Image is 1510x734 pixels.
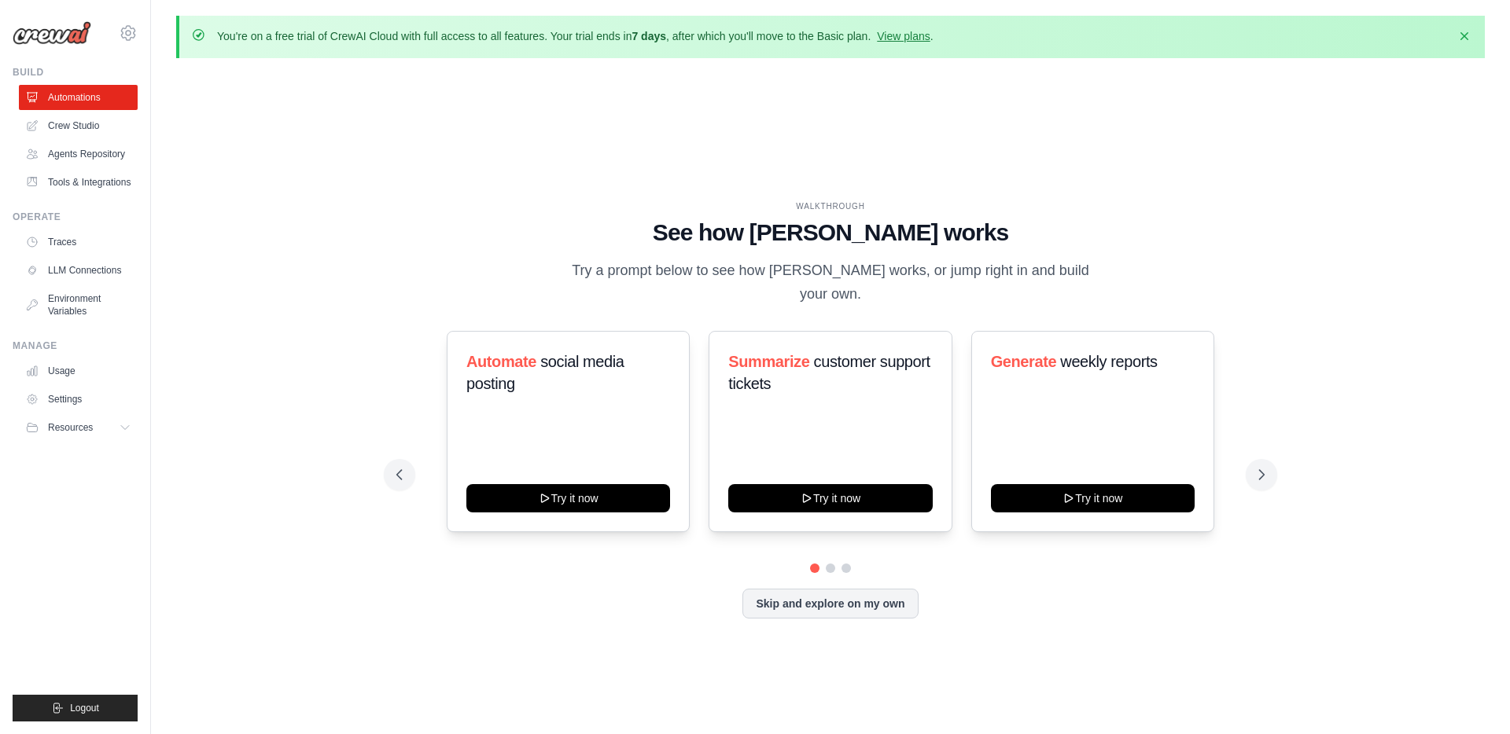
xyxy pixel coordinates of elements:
[13,66,138,79] div: Build
[566,259,1095,306] p: Try a prompt below to see how [PERSON_NAME] works, or jump right in and build your own.
[13,339,138,352] div: Manage
[632,30,666,42] strong: 7 days
[19,170,138,195] a: Tools & Integrations
[70,702,99,714] span: Logout
[396,200,1265,212] div: WALKTHROUGH
[466,353,536,370] span: Automate
[1060,353,1157,370] span: weekly reports
[19,229,138,255] a: Traces
[991,353,1057,370] span: Generate
[466,353,624,392] span: social media posting
[19,141,138,167] a: Agents Repository
[466,484,670,512] button: Try it now
[877,30,930,42] a: View plans
[728,353,930,392] span: customer support tickets
[396,218,1265,247] h1: See how [PERSON_NAME] works
[19,286,138,324] a: Environment Variables
[48,421,93,434] span: Resources
[19,415,138,440] button: Resources
[19,113,138,138] a: Crew Studio
[728,484,932,512] button: Try it now
[19,387,138,412] a: Settings
[13,21,91,45] img: Logo
[13,695,138,721] button: Logout
[742,589,918,618] button: Skip and explore on my own
[217,28,934,44] p: You're on a free trial of CrewAI Cloud with full access to all features. Your trial ends in , aft...
[728,353,809,370] span: Summarize
[991,484,1195,512] button: Try it now
[19,258,138,283] a: LLM Connections
[19,358,138,384] a: Usage
[13,211,138,223] div: Operate
[19,85,138,110] a: Automations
